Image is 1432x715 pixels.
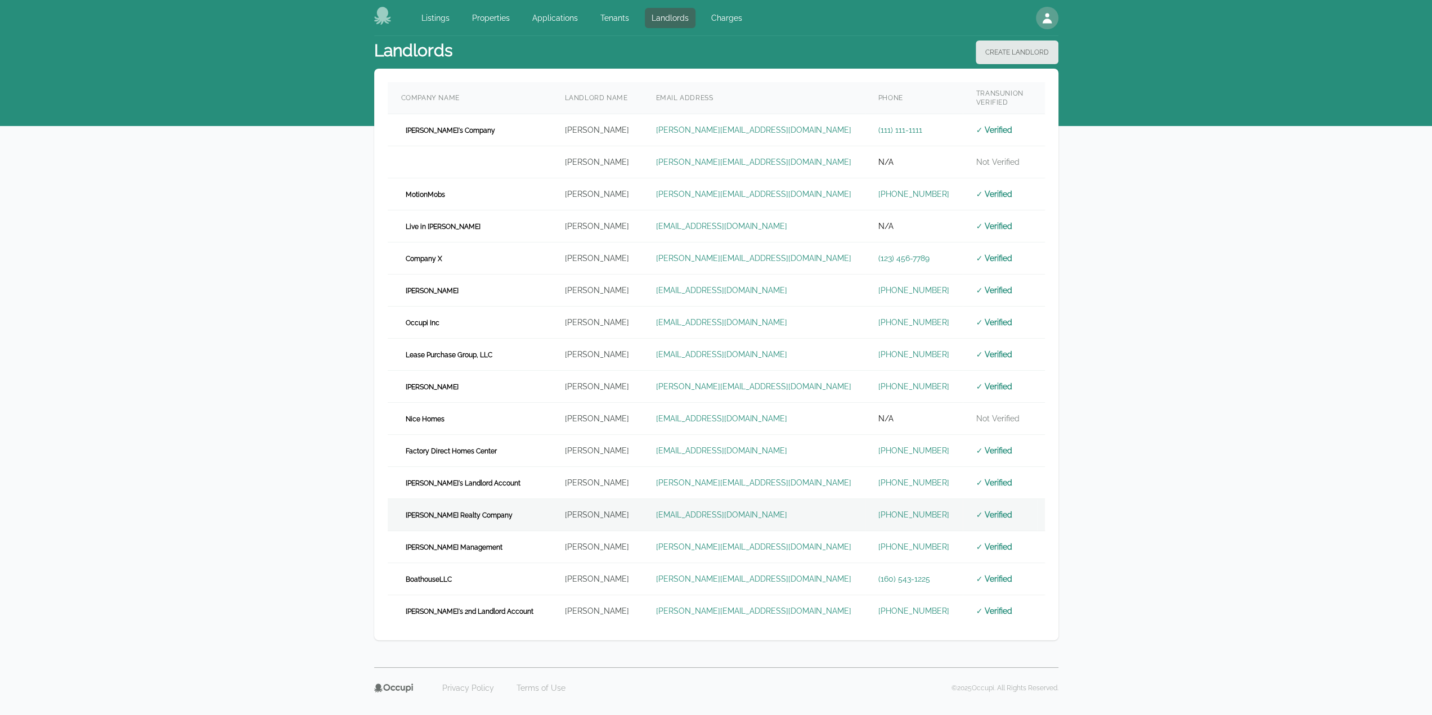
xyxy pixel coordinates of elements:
a: [PHONE_NUMBER] [878,190,949,199]
td: N/A [865,210,963,242]
td: [PERSON_NAME] [551,371,643,403]
a: Applications [526,8,585,28]
a: [EMAIL_ADDRESS][DOMAIN_NAME] [656,286,787,295]
td: [PERSON_NAME] [551,499,643,531]
th: Landlord Name [551,82,643,114]
a: Terms of Use [510,679,572,697]
a: [PHONE_NUMBER] [878,286,949,295]
span: ✓ Verified [976,574,1013,583]
a: [PERSON_NAME][EMAIL_ADDRESS][DOMAIN_NAME] [656,606,851,615]
a: [PERSON_NAME][EMAIL_ADDRESS][DOMAIN_NAME] [656,254,851,263]
button: Create Landlord [976,41,1058,64]
span: ✓ Verified [976,286,1013,295]
a: [PHONE_NUMBER] [878,446,949,455]
a: [PERSON_NAME][EMAIL_ADDRESS][DOMAIN_NAME] [656,190,851,199]
a: [PHONE_NUMBER] [878,606,949,615]
span: Not Verified [976,414,1020,423]
a: [EMAIL_ADDRESS][DOMAIN_NAME] [656,446,787,455]
a: [PHONE_NUMBER] [878,542,949,551]
a: [EMAIL_ADDRESS][DOMAIN_NAME] [656,350,787,359]
td: [PERSON_NAME] [551,146,643,178]
span: ✓ Verified [976,478,1013,487]
td: [PERSON_NAME] [551,403,643,435]
a: [PERSON_NAME][EMAIL_ADDRESS][DOMAIN_NAME] [656,542,851,551]
td: [PERSON_NAME] [551,178,643,210]
span: MotionMobs [401,189,450,200]
a: [PHONE_NUMBER] [878,382,949,391]
span: ✓ Verified [976,542,1013,551]
span: ✓ Verified [976,190,1013,199]
span: [PERSON_NAME] [401,285,463,296]
span: ✓ Verified [976,318,1013,327]
span: ✓ Verified [976,446,1013,455]
a: [EMAIL_ADDRESS][DOMAIN_NAME] [656,222,787,231]
td: [PERSON_NAME] [551,339,643,371]
a: (123) 456-7789 [878,254,930,263]
span: [PERSON_NAME] Management [401,542,507,553]
span: [PERSON_NAME] [401,381,463,393]
span: Lease Purchase Group, LLC [401,349,497,361]
td: [PERSON_NAME] [551,595,643,627]
a: Charges [704,8,749,28]
span: Live in [PERSON_NAME] [401,221,485,232]
a: (111) 111-1111 [878,125,922,134]
th: Phone [865,82,963,114]
span: ✓ Verified [976,222,1013,231]
span: ✓ Verified [976,254,1013,263]
td: [PERSON_NAME] [551,114,643,146]
a: (160) 543-1225 [878,574,930,583]
span: ✓ Verified [976,382,1013,391]
span: ✓ Verified [976,350,1013,359]
p: © 2025 Occupi. All Rights Reserved. [951,683,1058,692]
span: [PERSON_NAME]'s 2nd Landlord Account [401,606,538,617]
a: [PHONE_NUMBER] [878,318,949,327]
a: Landlords [645,8,695,28]
a: [PHONE_NUMBER] [878,478,949,487]
a: [EMAIL_ADDRESS][DOMAIN_NAME] [656,318,787,327]
td: [PERSON_NAME] [551,531,643,563]
span: ✓ Verified [976,510,1013,519]
h1: Landlords [374,41,452,64]
td: [PERSON_NAME] [551,563,643,595]
td: [PERSON_NAME] [551,242,643,275]
td: [PERSON_NAME] [551,275,643,307]
a: [PHONE_NUMBER] [878,350,949,359]
td: [PERSON_NAME] [551,467,643,499]
span: ✓ Verified [976,606,1013,615]
span: [PERSON_NAME]'s Company [401,125,500,136]
td: [PERSON_NAME] [551,210,643,242]
a: [EMAIL_ADDRESS][DOMAIN_NAME] [656,510,787,519]
a: [EMAIL_ADDRESS][DOMAIN_NAME] [656,414,787,423]
a: [PERSON_NAME][EMAIL_ADDRESS][DOMAIN_NAME] [656,478,851,487]
span: Company X [401,253,447,264]
a: Tenants [594,8,636,28]
span: Not Verified [976,158,1020,167]
span: [PERSON_NAME] Realty Company [401,510,517,521]
th: Company Name [388,82,551,114]
a: Listings [415,8,456,28]
td: [PERSON_NAME] [551,435,643,467]
a: Properties [465,8,517,28]
span: [PERSON_NAME]'s Landlord Account [401,478,525,489]
a: Privacy Policy [436,679,501,697]
td: [PERSON_NAME] [551,307,643,339]
th: TransUnion Verified [963,82,1037,114]
a: [PERSON_NAME][EMAIL_ADDRESS][DOMAIN_NAME] [656,158,851,167]
a: [PERSON_NAME][EMAIL_ADDRESS][DOMAIN_NAME] [656,574,851,583]
span: Factory Direct Homes Center [401,446,501,457]
a: [PERSON_NAME][EMAIL_ADDRESS][DOMAIN_NAME] [656,125,851,134]
span: BoathouseLLC [401,574,456,585]
td: N/A [865,403,963,435]
span: Occupi Inc [401,317,444,329]
a: [PERSON_NAME][EMAIL_ADDRESS][DOMAIN_NAME] [656,382,851,391]
span: Nice Homes [401,413,449,425]
a: [PHONE_NUMBER] [878,510,949,519]
td: N/A [865,146,963,178]
th: Email Address [643,82,865,114]
span: ✓ Verified [976,125,1013,134]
